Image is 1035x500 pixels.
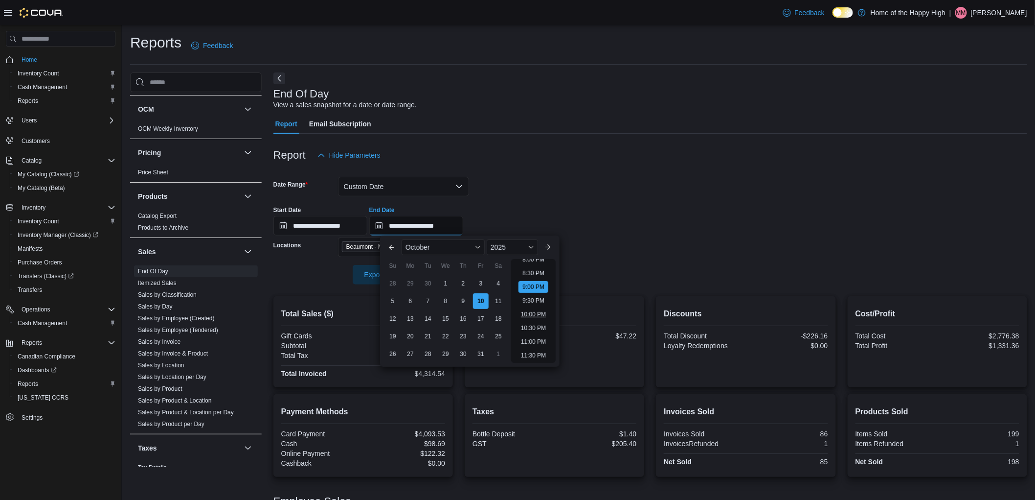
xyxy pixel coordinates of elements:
button: Customers [2,133,119,147]
button: Custom Date [338,177,469,196]
div: Card Payment [281,430,361,438]
div: Invoices Sold [664,430,744,438]
h3: Taxes [138,443,157,453]
span: Canadian Compliance [14,351,115,362]
div: Products [130,210,262,238]
strong: Net Sold [664,458,692,466]
button: Reports [10,377,119,391]
span: Inventory Manager (Classic) [14,229,115,241]
span: Sales by Product & Location [138,397,212,405]
div: day-26 [385,346,401,362]
div: InvoicesRefunded [664,440,744,448]
div: OCM [130,123,262,139]
span: Reports [18,337,115,349]
a: Reports [14,95,42,107]
span: Canadian Compliance [18,353,75,360]
div: Items Refunded [855,440,936,448]
a: Sales by Day [138,303,173,310]
button: Users [2,114,119,127]
span: MM [956,7,966,19]
li: 9:00 PM [518,281,548,293]
span: Price Sheet [138,168,168,176]
a: Sales by Product [138,385,182,392]
span: Operations [22,306,50,313]
span: Inventory Count [18,217,59,225]
li: 10:00 PM [517,309,550,320]
span: Inventory Manager (Classic) [18,231,98,239]
div: $47.22 [557,332,637,340]
button: Reports [2,336,119,350]
span: Sales by Day [138,303,173,310]
button: Products [138,191,240,201]
div: $0.00 [365,459,445,467]
button: Reports [18,337,46,349]
a: Price Sheet [138,169,168,176]
div: day-27 [403,346,418,362]
a: Customers [18,135,54,147]
h2: Total Sales ($) [281,308,445,320]
span: Manifests [14,243,115,255]
button: Hide Parameters [314,145,384,165]
h3: End Of Day [273,88,329,100]
button: Catalog [18,155,45,167]
div: Megan Motter [955,7,967,19]
button: Sales [242,246,254,258]
span: Inventory Count [14,215,115,227]
button: Reports [10,94,119,108]
span: Cash Management [18,83,67,91]
span: Products to Archive [138,224,188,232]
a: Transfers (Classic) [10,269,119,283]
a: Transfers (Classic) [14,270,78,282]
div: 1 [748,440,828,448]
div: day-17 [473,311,489,327]
span: October [405,243,430,251]
div: Pricing [130,167,262,182]
span: Reports [18,97,38,105]
span: Customers [18,134,115,146]
div: day-21 [420,329,436,344]
div: day-14 [420,311,436,327]
ul: Time [511,259,556,363]
span: Sales by Product & Location per Day [138,408,234,416]
nav: Complex example [6,48,115,450]
div: day-8 [438,293,453,309]
button: My Catalog (Beta) [10,181,119,195]
h3: Report [273,149,306,161]
span: Beaumont - Montalet - Fire & Flower [342,241,435,252]
div: day-15 [438,311,453,327]
div: day-19 [385,329,401,344]
div: day-7 [420,293,436,309]
div: day-1 [438,276,453,291]
div: day-29 [403,276,418,291]
span: Dashboards [18,366,57,374]
span: Reports [14,95,115,107]
div: $4,093.53 [365,430,445,438]
div: October, 2025 [384,275,507,363]
li: 11:30 PM [517,350,550,361]
button: OCM [242,103,254,115]
div: day-11 [491,293,506,309]
span: Export [359,265,402,285]
span: Inventory [22,204,45,212]
li: 8:00 PM [518,254,548,265]
span: End Of Day [138,267,168,275]
span: Sales by Employee (Tendered) [138,326,218,334]
span: Cash Management [14,81,115,93]
div: 199 [939,430,1019,438]
span: Beaumont - Montalet - Fire & Flower [346,242,423,252]
button: Taxes [138,443,240,453]
div: day-29 [438,346,453,362]
div: Items Sold [855,430,936,438]
h3: Sales [138,247,156,257]
span: Tax Details [138,464,167,472]
div: GST [472,440,553,448]
button: Transfers [10,283,119,297]
h3: Products [138,191,168,201]
div: 198 [939,458,1019,466]
h3: OCM [138,104,154,114]
input: Press the down key to enter a popover containing a calendar. Press the escape key to close the po... [369,216,463,236]
span: My Catalog (Classic) [18,170,79,178]
a: Inventory Manager (Classic) [14,229,102,241]
div: $122.32 [365,450,445,457]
